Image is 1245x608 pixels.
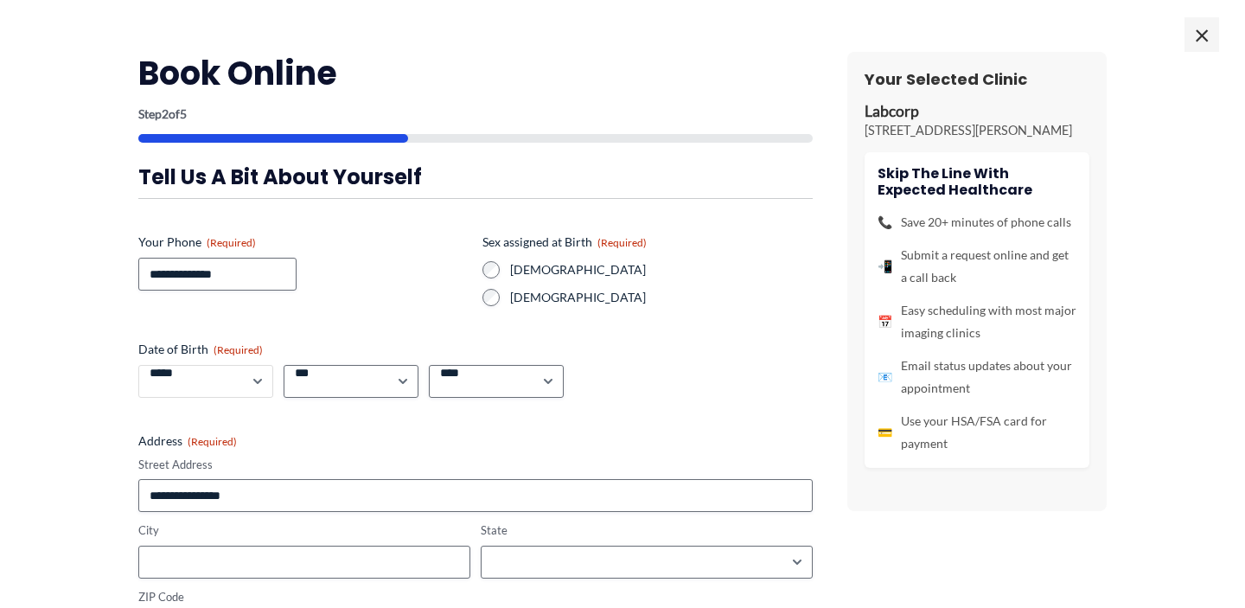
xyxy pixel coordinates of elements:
li: Email status updates about your appointment [878,355,1076,400]
span: 5 [180,106,187,121]
span: (Required) [597,236,647,249]
span: 📧 [878,366,892,388]
li: Save 20+ minutes of phone calls [878,211,1076,234]
p: [STREET_ADDRESS][PERSON_NAME] [865,122,1089,139]
span: 📞 [878,211,892,234]
legend: Sex assigned at Birth [482,234,647,251]
h4: Skip the line with Expected Healthcare [878,165,1076,198]
span: (Required) [188,435,237,448]
li: Use your HSA/FSA card for payment [878,410,1076,455]
span: 2 [162,106,169,121]
label: ZIP Code [138,589,470,605]
h3: Your Selected Clinic [865,69,1089,89]
h3: Tell us a bit about yourself [138,163,813,190]
p: Step of [138,108,813,120]
span: 📅 [878,310,892,333]
span: 💳 [878,421,892,444]
label: Street Address [138,457,813,473]
label: State [481,522,813,539]
legend: Date of Birth [138,341,263,358]
legend: Address [138,432,237,450]
h2: Book Online [138,52,813,94]
label: Your Phone [138,234,469,251]
span: × [1184,17,1219,52]
li: Submit a request online and get a call back [878,244,1076,289]
label: [DEMOGRAPHIC_DATA] [510,261,813,278]
span: 📲 [878,255,892,278]
p: Labcorp [865,102,1089,122]
label: [DEMOGRAPHIC_DATA] [510,289,813,306]
span: (Required) [207,236,256,249]
li: Easy scheduling with most major imaging clinics [878,299,1076,344]
label: City [138,522,470,539]
span: (Required) [214,343,263,356]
